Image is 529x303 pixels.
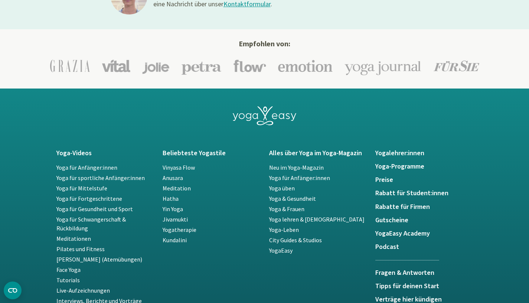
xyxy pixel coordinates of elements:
[163,216,188,223] a: Jivamukti
[56,276,80,284] a: Tutorials
[50,60,90,72] img: Grazia Logo
[234,60,266,72] img: Flow Logo
[163,236,187,244] a: Kundalini
[163,226,196,233] a: Yogatherapie
[163,150,260,157] a: Beliebteste Yogastile
[375,283,473,290] a: Tipps für deinen Start
[269,195,316,202] a: Yoga & Gesundheit
[375,230,473,237] a: YogaEasy Academy
[269,174,330,182] a: Yoga für Anfänger:innen
[344,57,422,75] img: Yoga-Journal Logo
[56,287,110,294] a: Live-Aufzeichnungen
[163,184,191,192] a: Meditation
[56,256,142,263] a: [PERSON_NAME] (Atemübungen)
[56,195,122,202] a: Yoga für Fortgeschrittene
[375,260,439,283] a: Fragen & Antworten
[56,174,145,182] a: Yoga für sportliche Anfänger:innen
[4,282,22,299] button: CMP-Widget öffnen
[375,176,473,184] a: Preise
[142,57,169,74] img: Jolie Logo
[56,266,81,273] a: Face Yoga
[278,60,333,72] img: Emotion Logo
[375,243,473,251] a: Podcast
[56,150,154,157] a: Yoga-Videos
[269,184,295,192] a: Yoga üben
[269,164,324,171] a: Neu im Yoga-Magazin
[163,205,183,213] a: Yin Yoga
[56,205,133,213] a: Yoga für Gesundheit und Sport
[375,150,473,157] a: Yogalehrer:innen
[375,269,439,277] h5: Fragen & Antworten
[375,190,473,197] a: Rabatt für Student:innen
[181,57,222,75] img: Petra Logo
[375,217,473,224] a: Gutscheine
[56,184,107,192] a: Yoga für Mittelstufe
[269,205,304,213] a: Yoga & Frauen
[269,150,367,157] a: Alles über Yoga im Yoga-Magazin
[269,216,365,223] a: Yoga lehren & [DEMOGRAPHIC_DATA]
[102,60,130,72] img: Vital Logo
[163,195,179,202] a: Hatha
[375,203,473,211] a: Rabatte für Firmen
[163,164,195,171] a: Vinyasa Flow
[269,247,293,254] a: YogaEasy
[56,216,126,232] a: Yoga für Schwangerschaft & Rückbildung
[56,164,117,171] a: Yoga für Anfänger:innen
[434,60,479,71] img: Für Sie Logo
[56,245,105,253] a: Pilates und Fitness
[269,226,299,233] a: Yoga-Leben
[163,174,183,182] a: Anusara
[56,235,91,242] a: Meditationen
[269,236,322,244] a: City Guides & Studios
[375,163,473,170] a: Yoga-Programme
